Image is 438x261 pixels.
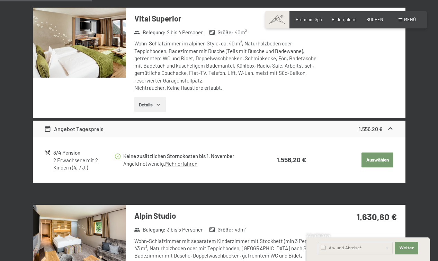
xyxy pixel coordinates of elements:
a: Premium Spa [296,17,322,22]
strong: Größe : [209,226,233,233]
button: Auswählen [361,153,393,168]
strong: 1.556,20 € [277,156,306,164]
span: Menü [404,17,416,22]
h3: Vital Superior [134,13,322,24]
span: 40 m² [235,29,247,36]
strong: 1.556,20 € [359,125,383,132]
a: Bildergalerie [332,17,357,22]
div: Angebot Tagespreis1.556,20 € [33,121,405,137]
button: Details [134,97,166,112]
a: BUCHEN [366,17,383,22]
strong: Größe : [209,29,233,36]
span: 3 bis 5 Personen [167,226,204,233]
span: 2 bis 4 Personen [167,29,204,36]
strong: Belegung : [134,29,166,36]
span: Schnellanfrage [306,233,330,237]
button: Weiter [395,242,418,254]
div: 2 Erwachsene mit 2 Kindern (4, 7 J.) [53,157,114,172]
a: Mehr erfahren [165,160,197,167]
div: Keine zusätzlichen Stornokosten bis 1. November [123,152,253,160]
span: Weiter [399,245,414,251]
div: Wohn-Schlafzimmer im alpinen Style, ca. 40 m², Naturholzboden oder Teppichboden, Badezimmer mit D... [134,40,322,92]
div: Angeld notwendig. [123,160,253,167]
strong: Belegung : [134,226,166,233]
img: mss_renderimg.php [33,8,126,78]
strong: 1.630,60 € [357,211,397,222]
div: Angebot Tagespreis [44,125,104,133]
span: 43 m² [235,226,247,233]
div: 3/4 Pension [53,149,114,157]
h3: Alpin Studio [134,210,322,221]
